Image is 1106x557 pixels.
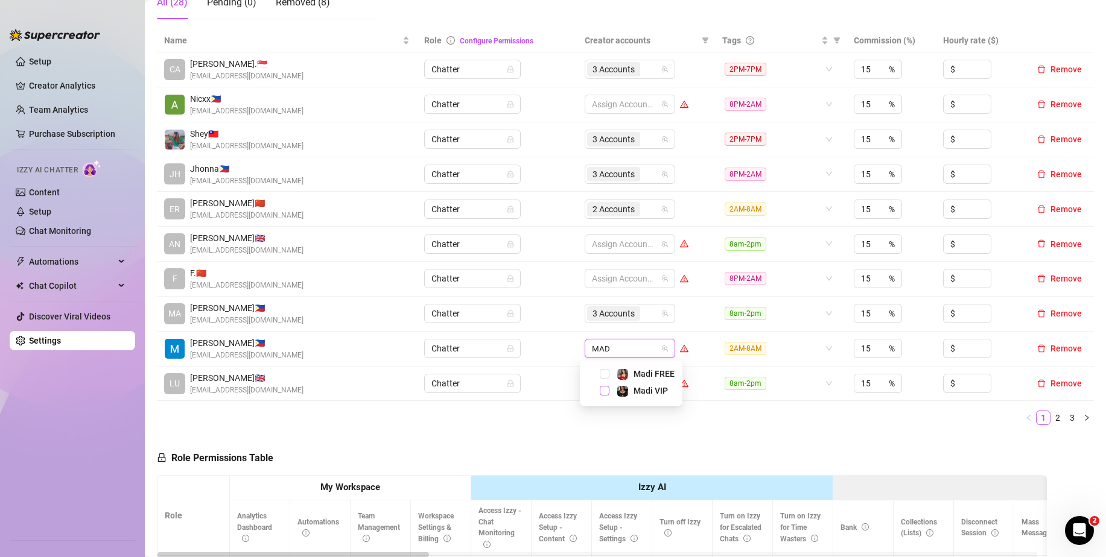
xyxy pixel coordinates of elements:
[593,168,635,181] span: 3 Accounts
[190,245,304,256] span: [EMAIL_ADDRESS][DOMAIN_NAME]
[507,66,514,73] span: lock
[926,529,933,537] span: info-circle
[165,130,185,149] img: Shey
[1022,518,1063,538] span: Mass Message
[1025,414,1032,421] span: left
[1079,411,1094,425] li: Next Page
[320,482,380,492] strong: My Workspace
[190,371,304,385] span: [PERSON_NAME] 🇬🇧
[16,257,25,266] span: thunderbolt
[170,63,180,76] span: CA
[593,133,635,146] span: 3 Accounts
[1050,204,1082,214] span: Remove
[831,31,843,49] span: filter
[1051,411,1064,424] a: 2
[725,63,766,76] span: 2PM-7PM
[862,523,869,530] span: info-circle
[661,241,669,248] span: team
[593,307,635,320] span: 3 Accounts
[157,451,273,465] h5: Role Permissions Table
[302,529,310,537] span: info-circle
[600,386,609,395] span: Select tree node
[725,238,766,251] span: 8am-2pm
[587,202,640,216] span: 2 Accounts
[190,336,304,350] span: [PERSON_NAME] 🇵🇭
[10,29,100,41] img: logo-BBDzfeDw.svg
[431,374,513,392] span: Chatter
[173,272,177,285] span: F
[478,506,521,549] span: Access Izzy - Chat Monitoring
[29,252,115,271] span: Automations
[190,57,304,71] span: [PERSON_NAME]. 🇸🇬
[431,339,513,357] span: Chatter
[190,175,304,187] span: [EMAIL_ADDRESS][DOMAIN_NAME]
[659,518,701,538] span: Turn off Izzy
[746,36,754,45] span: question-circle
[507,171,514,178] span: lock
[587,306,640,321] span: 3 Accounts
[661,66,669,73] span: team
[507,345,514,352] span: lock
[190,385,304,396] span: [EMAIL_ADDRESS][DOMAIN_NAME]
[1050,134,1082,144] span: Remove
[1037,135,1046,143] span: delete
[297,518,339,538] span: Automations
[190,280,304,291] span: [EMAIL_ADDRESS][DOMAIN_NAME]
[1037,344,1046,353] span: delete
[164,34,400,47] span: Name
[507,206,514,213] span: lock
[460,37,533,45] a: Configure Permissions
[841,523,869,532] span: Bank
[847,29,936,52] th: Commission (%)
[170,377,180,390] span: LU
[168,307,181,320] span: MA
[431,165,513,183] span: Chatter
[1037,411,1050,424] a: 1
[170,168,180,181] span: JH
[1050,309,1082,318] span: Remove
[725,133,766,146] span: 2PM-7PM
[702,37,709,44] span: filter
[661,310,669,317] span: team
[599,512,638,543] span: Access Izzy Setup - Settings
[29,76,126,95] a: Creator Analytics
[424,36,442,45] span: Role
[1090,516,1099,526] span: 2
[190,266,304,280] span: F. 🇨🇳
[190,315,304,326] span: [EMAIL_ADDRESS][DOMAIN_NAME]
[661,206,669,213] span: team
[539,512,577,543] span: Access Izzy Setup - Content
[169,238,180,251] span: AN
[170,203,180,216] span: ER
[29,312,110,321] a: Discover Viral Videos
[190,92,304,105] span: Nicxx 🇵🇭
[661,101,669,108] span: team
[190,140,304,152] span: [EMAIL_ADDRESS][DOMAIN_NAME]
[720,512,761,543] span: Turn on Izzy for Escalated Chats
[507,380,514,387] span: lock
[447,36,455,45] span: info-circle
[570,535,577,542] span: info-circle
[363,535,370,542] span: info-circle
[1037,205,1046,213] span: delete
[1050,344,1082,353] span: Remove
[29,226,91,236] a: Chat Monitoring
[680,379,688,388] span: warning
[725,342,766,355] span: 2AM-8AM
[961,518,999,538] span: Disconnect Session
[680,100,688,109] span: warning
[431,269,513,288] span: Chatter
[634,386,668,395] span: Madi VIP
[29,207,51,216] a: Setup
[83,160,101,177] img: AI Chatter
[600,369,609,379] span: Select tree node
[165,339,185,359] img: Michel Babaran
[725,272,766,285] span: 8PM-2AM
[29,124,126,143] a: Purchase Subscription
[699,31,711,49] span: filter
[593,203,635,216] span: 2 Accounts
[1032,132,1087,146] button: Remove
[901,518,937,538] span: Collections (Lists)
[1037,239,1046,248] span: delete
